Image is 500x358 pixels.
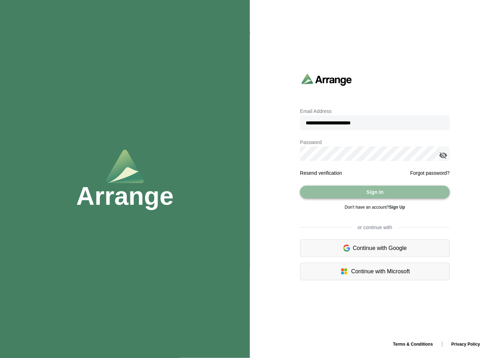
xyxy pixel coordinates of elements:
span: Don't have an account? [345,205,405,210]
button: Sign In [300,186,450,198]
p: Email Address [300,107,450,115]
img: google-logo.6d399ca0.svg [343,244,350,252]
p: Password [300,138,450,147]
span: Sign In [366,185,384,199]
a: Forgot password? [410,169,450,177]
a: Resend verification [300,170,342,176]
i: appended action [439,151,448,160]
span: or continue with [352,224,398,231]
a: Privacy Policy [446,342,486,347]
img: microsoft-logo.7cf64d5f.svg [340,267,349,276]
a: Sign Up [389,205,405,210]
span: | [441,341,443,347]
div: Continue with Microsoft [300,263,450,280]
img: arrangeai-name-small-logo.4d2b8aee.svg [302,73,352,86]
a: Terms & Conditions [387,342,439,347]
div: Continue with Google [300,239,450,257]
h1: Arrange [76,183,174,209]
